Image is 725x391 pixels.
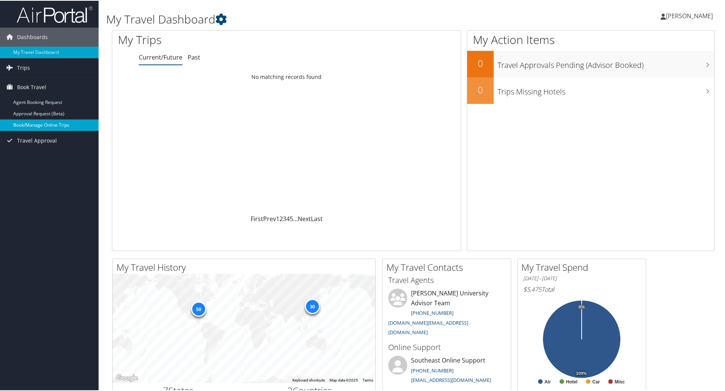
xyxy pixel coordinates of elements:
span: $5,475 [523,284,541,293]
span: Dashboards [17,27,48,46]
h3: Travel Approvals Pending (Advisor Booked) [497,55,714,70]
h6: [DATE] - [DATE] [523,274,640,281]
span: Book Travel [17,77,46,96]
h2: My Travel Spend [521,260,646,273]
h2: 0 [467,56,494,69]
tspan: 0% [579,304,585,309]
td: No matching records found [112,69,461,83]
li: [PERSON_NAME] University Advisor Team [384,288,509,338]
tspan: 100% [576,371,587,375]
h3: Online Support [388,341,505,352]
h1: My Travel Dashboard [106,11,516,27]
a: Past [188,52,200,61]
span: Map data ©2025 [330,377,358,382]
text: Air [545,378,551,384]
text: Misc [615,378,625,384]
a: Next [298,214,311,222]
a: Last [311,214,323,222]
img: airportal-logo.png [17,5,93,23]
img: Google [115,372,140,382]
span: Trips [17,58,30,77]
span: … [293,214,298,222]
a: [DOMAIN_NAME][EMAIL_ADDRESS][DOMAIN_NAME] [388,319,468,335]
h1: My Trips [118,31,310,47]
li: Southeast Online Support [384,355,509,386]
h2: My Travel Contacts [386,260,511,273]
h1: My Action Items [467,31,714,47]
a: [EMAIL_ADDRESS][DOMAIN_NAME] [411,376,491,383]
button: Keyboard shortcuts [292,377,325,382]
a: [PHONE_NUMBER] [411,366,454,373]
a: [PHONE_NUMBER] [411,309,454,316]
a: [PERSON_NAME] [661,4,720,27]
span: [PERSON_NAME] [666,11,713,19]
a: Open this area in Google Maps (opens a new window) [115,372,140,382]
h2: 0 [467,83,494,96]
span: Travel Approval [17,130,57,149]
h6: Total [523,284,640,293]
text: Car [592,378,600,384]
a: 1 [276,214,279,222]
h3: Trips Missing Hotels [497,82,714,96]
a: Terms (opens in new tab) [362,377,373,382]
a: 0Travel Approvals Pending (Advisor Booked) [467,50,714,77]
a: 4 [286,214,290,222]
a: 5 [290,214,293,222]
h3: Travel Agents [388,274,505,285]
a: First [251,214,263,222]
div: 50 [191,301,206,316]
h2: My Travel History [116,260,375,273]
a: Prev [263,214,276,222]
a: Current/Future [139,52,182,61]
div: 30 [304,298,320,313]
a: 3 [283,214,286,222]
text: Hotel [566,378,577,384]
a: 0Trips Missing Hotels [467,77,714,103]
a: 2 [279,214,283,222]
